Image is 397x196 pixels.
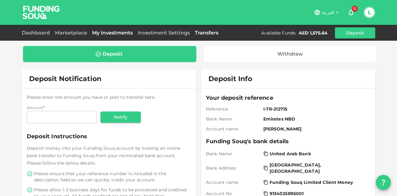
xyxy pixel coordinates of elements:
span: Funding Souq Limited Client Money [270,179,353,185]
span: I-TR-212715 [263,106,368,112]
div: Available Funds : [261,30,296,36]
span: [GEOGRAPHIC_DATA], [GEOGRAPHIC_DATA] [270,162,367,174]
span: Reference [206,106,261,112]
span: Emirates NBD [263,116,368,122]
span: Account name [206,179,261,185]
a: Marketplace [52,30,90,36]
span: Deposit money into your Funding Souq account by making an online bank transfer to Funding Souq fr... [27,145,180,166]
span: Deposit Info [208,75,252,83]
span: Funding Souq's bank details [206,137,370,146]
input: amount [27,111,97,123]
span: Please ensure that your reference number is included in the description field so we can quickly c... [34,171,190,183]
a: My Investments [90,30,135,36]
span: Bank Address [206,165,261,171]
div: AED 1,575.64 [299,30,328,36]
a: Investment Settings [135,30,192,36]
div: Deposit [103,51,123,57]
span: Bank Name [206,151,261,157]
a: Withdraw [204,46,377,62]
a: Dashboard [22,30,52,36]
button: 0 [345,6,357,19]
span: Please enter the amount you have or plan to transfer here. [27,94,156,100]
span: Amount [27,105,43,110]
a: Transfers [192,30,221,36]
span: [PERSON_NAME] [263,126,368,132]
span: United Arab Bank [270,151,311,157]
button: Deposit [335,27,375,39]
button: L [365,8,374,17]
button: question [376,175,391,190]
span: 0 [352,6,358,12]
span: Your deposit reference [206,93,370,102]
button: Notify [100,112,141,123]
span: Bank Name [206,116,261,122]
div: Withdraw [277,51,303,57]
span: Deposit Instructions [27,132,191,141]
span: العربية [322,10,334,15]
span: Account name [206,126,261,132]
span: Deposit Notification [29,75,101,83]
a: Deposit [23,46,196,62]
